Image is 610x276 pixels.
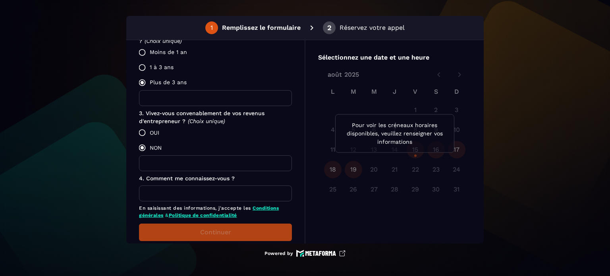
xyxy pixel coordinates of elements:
[139,205,292,219] p: En saisissant des informations, j'accepte les
[342,121,448,146] p: Pour voir les créneaux horaires disponibles, veuillez renseigner vos informations
[327,24,332,31] div: 2
[264,250,293,257] p: Powered by
[210,24,213,31] div: 1
[135,45,292,60] label: Moins de 1 an
[139,30,290,44] span: 2. Depuis combien de temps êtes-vous entrepreneurs ?
[188,118,225,124] span: (Choix unique)
[135,140,292,155] label: NON
[135,125,292,140] label: OUI
[340,23,405,33] p: Réservez votre appel
[139,110,266,124] span: 3. Vivez-vous convenablement de vos revenus d'entrepreneur ?
[135,75,292,90] label: Plus de 3 ans
[135,60,292,75] label: 1 à 3 ans
[318,53,471,62] p: Sélectionnez une date et une heure
[222,23,301,33] p: Remplissez le formulaire
[139,175,235,181] span: 4. Comment me connaissez-vous ?
[264,250,346,257] a: Powered by
[145,38,182,44] span: (Choix unique)
[165,212,169,218] span: &
[169,212,237,218] a: Politique de confidentialité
